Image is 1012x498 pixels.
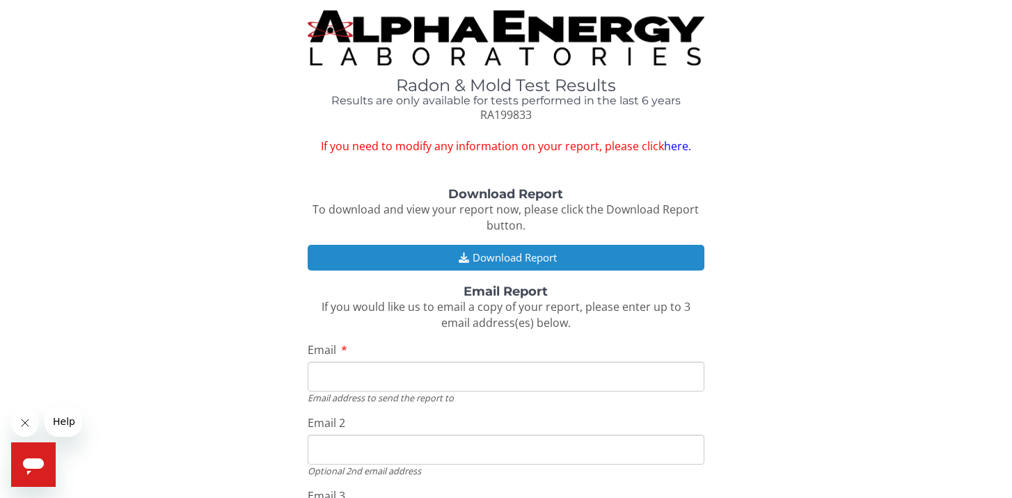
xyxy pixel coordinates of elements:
[313,202,699,233] span: To download and view your report now, please click the Download Report button.
[322,299,690,330] span: If you would like us to email a copy of your report, please enter up to 3 email address(es) below.
[11,409,39,437] iframe: Close message
[448,186,563,202] strong: Download Report
[464,284,548,299] strong: Email Report
[308,415,345,431] span: Email 2
[308,392,704,404] div: Email address to send the report to
[664,138,691,154] a: here.
[308,245,704,271] button: Download Report
[11,442,56,487] iframe: Button to launch messaging window
[45,406,82,437] iframe: Message from company
[308,77,704,95] h1: Radon & Mold Test Results
[308,465,704,477] div: Optional 2nd email address
[308,10,704,65] img: TightCrop.jpg
[308,138,704,154] span: If you need to modify any information on your report, please click
[480,107,532,122] span: RA199833
[308,342,336,358] span: Email
[308,95,704,107] h4: Results are only available for tests performed in the last 6 years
